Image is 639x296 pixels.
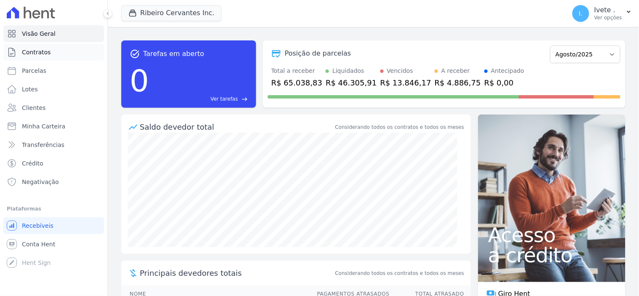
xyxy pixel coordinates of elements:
div: Saldo devedor total [140,121,334,133]
span: I. [579,11,583,16]
div: R$ 13.846,17 [380,77,431,88]
a: Visão Geral [3,25,104,42]
span: east [241,96,248,102]
span: Principais devedores totais [140,267,334,279]
a: Conta Hent [3,236,104,253]
div: R$ 46.305,91 [326,77,377,88]
a: Clientes [3,99,104,116]
div: Vencidos [387,67,413,75]
span: Clientes [22,104,45,112]
span: Crédito [22,159,43,168]
a: Parcelas [3,62,104,79]
span: Visão Geral [22,29,56,38]
span: Lotes [22,85,38,93]
div: R$ 65.038,83 [271,77,322,88]
span: Contratos [22,48,51,56]
a: Transferências [3,136,104,153]
span: Recebíveis [22,221,53,230]
a: Negativação [3,173,104,190]
div: Antecipado [491,67,524,75]
a: Ver tarefas east [152,95,248,103]
a: Crédito [3,155,104,172]
div: Total a receber [271,67,322,75]
a: Minha Carteira [3,118,104,135]
span: Conta Hent [22,240,55,248]
span: Ver tarefas [211,95,238,103]
span: Acesso [488,225,615,245]
span: Transferências [22,141,64,149]
a: Lotes [3,81,104,98]
div: A receber [441,67,470,75]
span: Negativação [22,178,59,186]
button: Ribeiro Cervantes Inc. [121,5,222,21]
div: R$ 0,00 [484,77,524,88]
div: Liquidados [332,67,364,75]
div: Posição de parcelas [285,48,351,59]
div: Considerando todos os contratos e todos os meses [335,123,464,131]
span: task_alt [130,49,140,59]
a: Recebíveis [3,217,104,234]
span: Parcelas [22,67,46,75]
p: Ivete . [594,6,622,14]
span: Tarefas em aberto [143,49,204,59]
a: Contratos [3,44,104,61]
div: 0 [130,59,149,103]
p: Ver opções [594,14,622,21]
div: R$ 4.886,75 [435,77,481,88]
button: I. Ivete . Ver opções [566,2,639,25]
span: Considerando todos os contratos e todos os meses [335,269,464,277]
span: Minha Carteira [22,122,65,131]
span: a crédito [488,245,615,265]
div: Plataformas [7,204,101,214]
